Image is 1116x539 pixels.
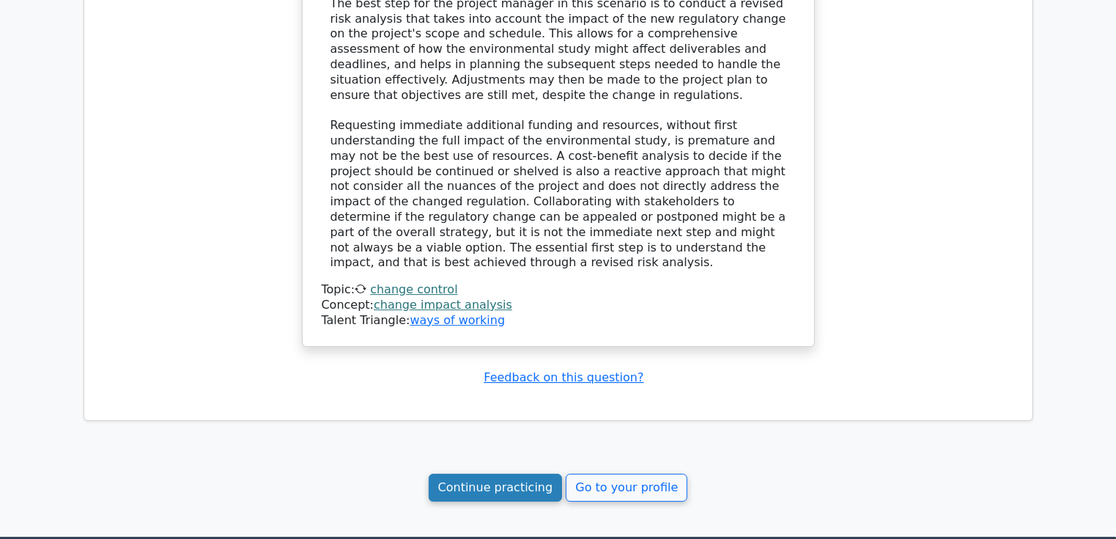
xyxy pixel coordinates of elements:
a: Feedback on this question? [484,370,643,384]
div: Concept: [322,298,795,313]
div: Talent Triangle: [322,282,795,328]
a: ways of working [410,313,505,327]
a: change impact analysis [374,298,512,312]
a: change control [370,282,457,296]
div: Topic: [322,282,795,298]
a: Continue practicing [429,474,563,502]
a: Go to your profile [566,474,687,502]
